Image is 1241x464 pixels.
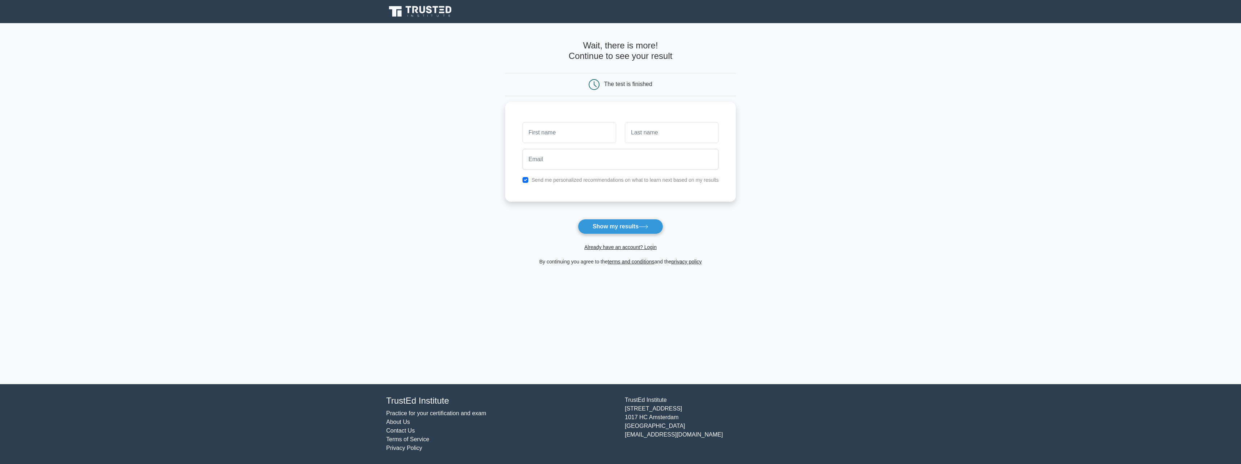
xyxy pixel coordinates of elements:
[604,81,652,87] div: The test is finished
[386,445,422,451] a: Privacy Policy
[523,149,719,170] input: Email
[501,257,741,266] div: By continuing you agree to the and the
[620,396,859,452] div: TrustEd Institute [STREET_ADDRESS] 1017 HC Amsterdam [GEOGRAPHIC_DATA] [EMAIL_ADDRESS][DOMAIN_NAME]
[505,40,736,61] h4: Wait, there is more! Continue to see your result
[532,177,719,183] label: Send me personalized recommendations on what to learn next based on my results
[386,428,415,434] a: Contact Us
[671,259,702,265] a: privacy policy
[386,419,410,425] a: About Us
[386,396,616,406] h4: TrustEd Institute
[584,244,657,250] a: Already have an account? Login
[386,436,429,442] a: Terms of Service
[386,410,486,416] a: Practice for your certification and exam
[523,122,616,143] input: First name
[608,259,654,265] a: terms and conditions
[578,219,663,234] button: Show my results
[625,122,718,143] input: Last name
